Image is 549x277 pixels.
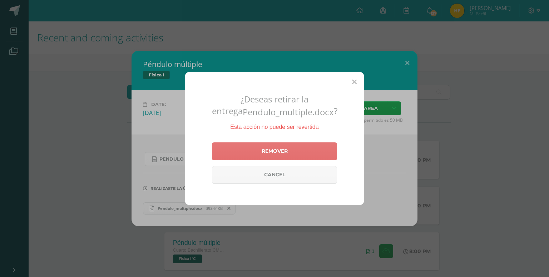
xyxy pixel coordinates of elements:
span: Pendulo_multiple.docx [243,106,334,118]
span: Esta acción no puede ser revertida [230,124,318,130]
a: Remover [212,142,337,160]
a: Cancel [212,166,337,184]
span: Close (Esc) [352,77,357,86]
h2: ¿Deseas retirar la entrega ? [194,93,355,118]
